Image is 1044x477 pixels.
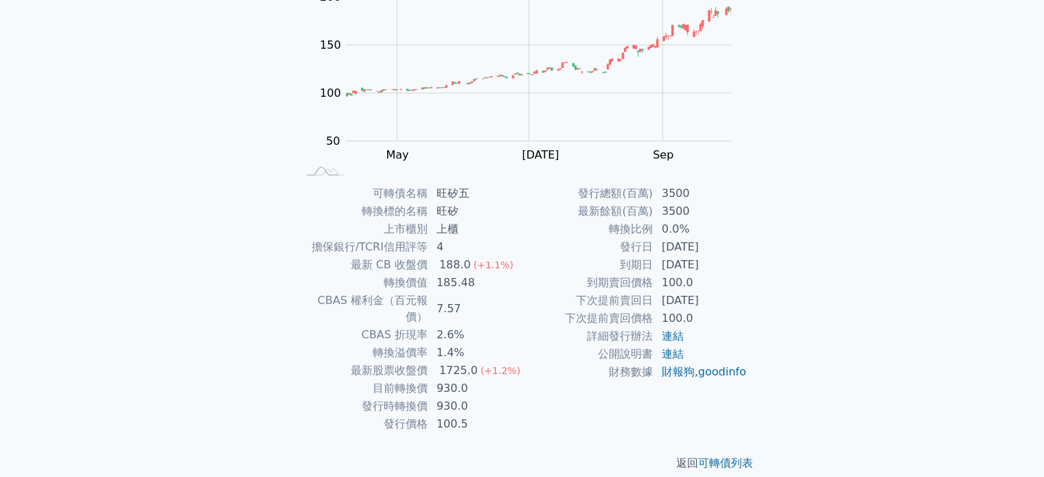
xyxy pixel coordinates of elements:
[428,202,522,220] td: 旺矽
[522,202,653,220] td: 最新餘額(百萬)
[522,185,653,202] td: 發行總額(百萬)
[297,380,428,397] td: 目前轉換價
[522,345,653,363] td: 公開說明書
[297,415,428,433] td: 發行價格
[653,310,747,327] td: 100.0
[653,363,747,381] td: ,
[522,363,653,381] td: 財務數據
[297,220,428,238] td: 上市櫃別
[653,274,747,292] td: 100.0
[653,202,747,220] td: 3500
[437,362,480,379] div: 1725.0
[297,256,428,274] td: 最新 CB 收盤價
[297,326,428,344] td: CBAS 折現率
[522,327,653,345] td: 詳細發行辦法
[653,148,673,161] tspan: Sep
[662,329,684,342] a: 連結
[428,220,522,238] td: 上櫃
[522,238,653,256] td: 發行日
[428,344,522,362] td: 1.4%
[662,365,695,378] a: 財報狗
[428,415,522,433] td: 100.5
[428,185,522,202] td: 旺矽五
[297,238,428,256] td: 擔保銀行/TCRI信用評等
[437,257,474,273] div: 188.0
[653,238,747,256] td: [DATE]
[326,135,340,148] tspan: 50
[662,347,684,360] a: 連結
[522,220,653,238] td: 轉換比例
[522,310,653,327] td: 下次提前賣回價格
[297,397,428,415] td: 發行時轉換價
[297,344,428,362] td: 轉換溢價率
[698,456,753,469] a: 可轉債列表
[522,148,559,161] tspan: [DATE]
[428,238,522,256] td: 4
[428,397,522,415] td: 930.0
[522,256,653,274] td: 到期日
[474,259,513,270] span: (+1.1%)
[653,256,747,274] td: [DATE]
[653,220,747,238] td: 0.0%
[698,365,746,378] a: goodinfo
[297,274,428,292] td: 轉換價值
[428,292,522,326] td: 7.57
[320,86,341,100] tspan: 100
[281,455,764,472] p: 返回
[522,292,653,310] td: 下次提前賣回日
[297,362,428,380] td: 最新股票收盤價
[297,202,428,220] td: 轉換標的名稱
[480,365,520,376] span: (+1.2%)
[522,274,653,292] td: 到期賣回價格
[428,326,522,344] td: 2.6%
[297,185,428,202] td: 可轉債名稱
[653,292,747,310] td: [DATE]
[297,292,428,326] td: CBAS 權利金（百元報價）
[320,38,341,51] tspan: 150
[428,274,522,292] td: 185.48
[653,185,747,202] td: 3500
[386,148,408,161] tspan: May
[428,380,522,397] td: 930.0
